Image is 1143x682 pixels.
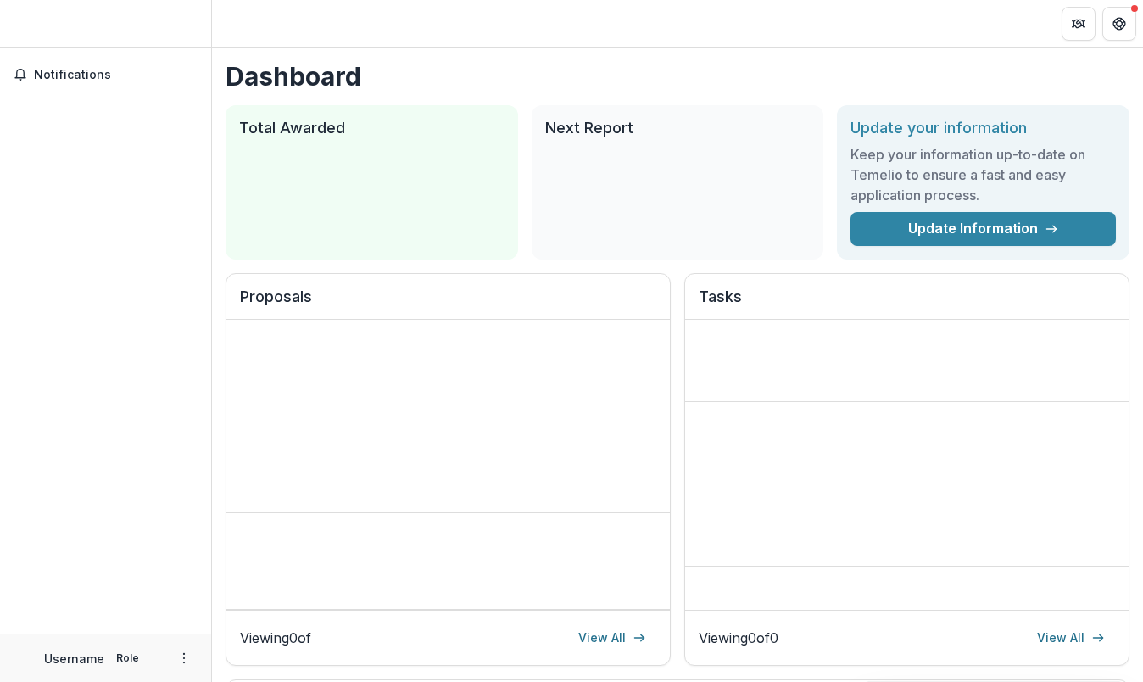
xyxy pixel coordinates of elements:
[850,119,1116,137] h2: Update your information
[545,119,811,137] h2: Next Report
[1102,7,1136,41] button: Get Help
[850,212,1116,246] a: Update Information
[174,648,194,668] button: More
[7,61,204,88] button: Notifications
[240,628,311,648] p: Viewing 0 of
[1027,624,1115,651] a: View All
[240,288,656,320] h2: Proposals
[850,144,1116,205] h3: Keep your information up-to-date on Temelio to ensure a fast and easy application process.
[44,650,104,668] p: Username
[226,61,1129,92] h1: Dashboard
[34,68,198,82] span: Notifications
[699,628,778,648] p: Viewing 0 of 0
[699,288,1115,320] h2: Tasks
[1062,7,1096,41] button: Partners
[568,624,656,651] a: View All
[239,119,505,137] h2: Total Awarded
[111,651,144,666] p: Role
